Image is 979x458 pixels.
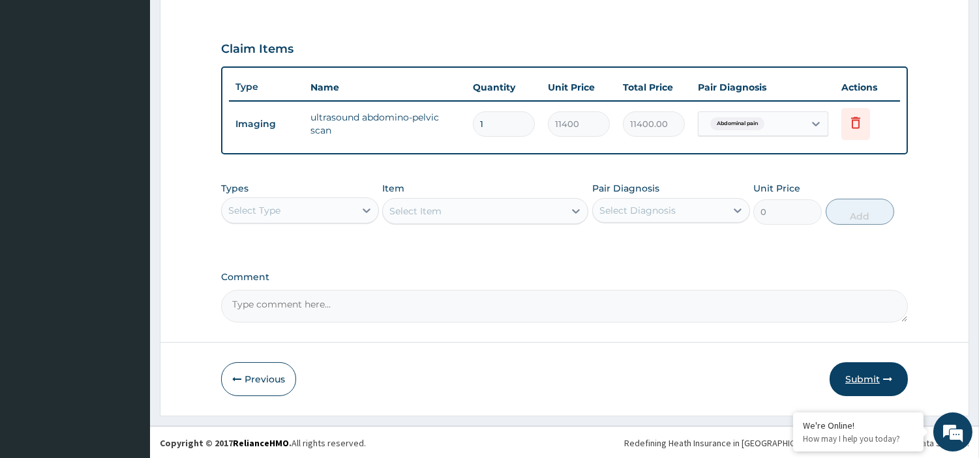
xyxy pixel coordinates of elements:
[803,420,914,431] div: We're Online!
[24,65,53,98] img: d_794563401_company_1708531726252_794563401
[691,74,835,100] th: Pair Diagnosis
[592,182,659,195] label: Pair Diagnosis
[304,104,466,143] td: ultrasound abdomino-pelvic scan
[304,74,466,100] th: Name
[7,313,249,359] textarea: Type your message and hit 'Enter'
[753,182,800,195] label: Unit Price
[710,117,764,130] span: Abdominal pain
[229,75,304,99] th: Type
[160,437,292,449] strong: Copyright © 2017 .
[221,42,294,57] h3: Claim Items
[835,74,900,100] th: Actions
[803,433,914,444] p: How may I help you today?
[214,7,245,38] div: Minimize live chat window
[76,143,180,274] span: We're online!
[830,362,908,396] button: Submit
[229,112,304,136] td: Imaging
[221,183,249,194] label: Types
[466,74,541,100] th: Quantity
[228,204,280,217] div: Select Type
[221,272,908,283] label: Comment
[599,204,676,217] div: Select Diagnosis
[221,362,296,396] button: Previous
[616,74,691,100] th: Total Price
[624,437,969,450] div: Redefining Heath Insurance in [GEOGRAPHIC_DATA] using Telemedicine and Data Science!
[826,199,894,225] button: Add
[382,182,404,195] label: Item
[233,437,289,449] a: RelianceHMO
[541,74,616,100] th: Unit Price
[68,73,219,90] div: Chat with us now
